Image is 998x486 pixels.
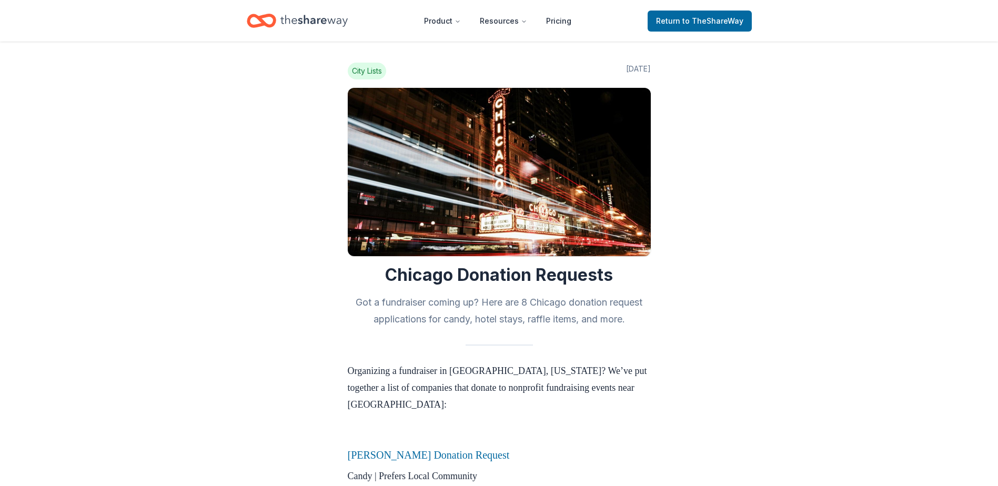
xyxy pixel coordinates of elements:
[656,15,743,27] span: Return
[348,63,386,79] span: City Lists
[348,88,651,256] img: Image for Chicago Donation Requests
[416,8,580,33] nav: Main
[348,362,651,413] p: Organizing a fundraiser in [GEOGRAPHIC_DATA], [US_STATE]? We’ve put together a list of companies ...
[348,449,510,461] a: [PERSON_NAME] Donation Request
[682,16,743,25] span: to TheShareWay
[471,11,536,32] button: Resources
[626,63,651,79] span: [DATE]
[247,8,348,33] a: Home
[648,11,752,32] a: Returnto TheShareWay
[416,11,469,32] button: Product
[348,265,651,286] h1: Chicago Donation Requests
[348,294,651,328] h2: Got a fundraiser coming up? Here are 8 Chicago donation request applications for candy, hotel sta...
[538,11,580,32] a: Pricing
